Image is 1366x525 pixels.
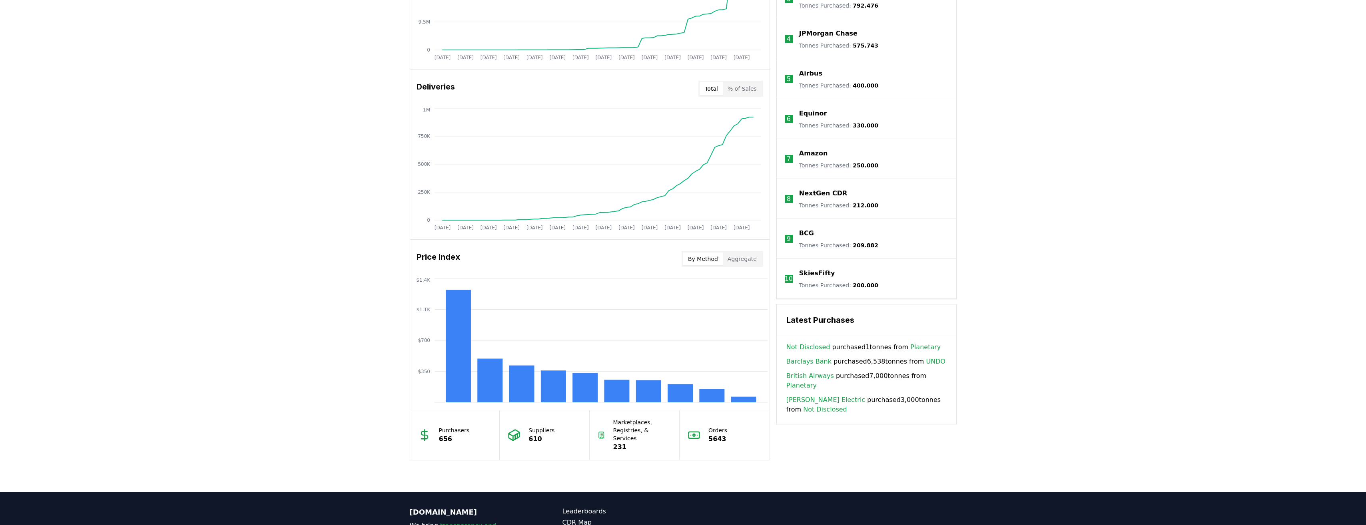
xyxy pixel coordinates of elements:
[799,149,828,158] a: Amazon
[786,357,945,366] span: purchased 6,538 tonnes from
[410,507,530,518] p: [DOMAIN_NAME]
[595,55,612,60] tspan: [DATE]
[799,82,878,89] p: Tonnes Purchased :
[572,55,589,60] tspan: [DATE]
[480,225,497,231] tspan: [DATE]
[618,225,635,231] tspan: [DATE]
[416,307,431,312] tspan: $1.1K
[723,82,762,95] button: % of Sales
[787,74,791,84] p: 5
[853,202,878,209] span: 212.000
[787,34,791,44] p: 4
[417,251,460,267] h3: Price Index
[786,314,947,326] h3: Latest Purchases
[786,371,947,390] span: purchased 7,000 tonnes from
[434,225,451,231] tspan: [DATE]
[572,225,589,231] tspan: [DATE]
[526,55,542,60] tspan: [DATE]
[418,133,431,139] tspan: 750K
[423,107,430,113] tspan: 1M
[799,281,878,289] p: Tonnes Purchased :
[418,338,430,343] tspan: $700
[786,357,832,366] a: Barclays Bank
[708,426,727,434] p: Orders
[786,395,865,405] a: [PERSON_NAME] Electric
[664,55,681,60] tspan: [DATE]
[528,426,554,434] p: Suppliers
[528,434,554,444] p: 610
[708,434,727,444] p: 5643
[926,357,945,366] a: UNDO
[853,42,878,49] span: 575.743
[799,189,848,198] a: NextGen CDR
[785,274,793,284] p: 10
[799,2,878,10] p: Tonnes Purchased :
[853,82,878,89] span: 400.000
[853,162,878,169] span: 250.000
[618,55,635,60] tspan: [DATE]
[799,42,878,50] p: Tonnes Purchased :
[457,55,474,60] tspan: [DATE]
[910,342,941,352] a: Planetary
[416,277,431,283] tspan: $1.4K
[787,194,791,204] p: 8
[613,442,672,452] p: 231
[787,234,791,244] p: 9
[853,282,878,288] span: 200.000
[664,225,681,231] tspan: [DATE]
[786,381,817,390] a: Planetary
[803,405,847,414] a: Not Disclosed
[787,114,791,124] p: 6
[799,161,878,169] p: Tonnes Purchased :
[799,121,878,129] p: Tonnes Purchased :
[418,369,430,374] tspan: $350
[787,154,791,164] p: 7
[710,225,727,231] tspan: [DATE]
[799,29,857,38] a: JPMorgan Chase
[526,225,542,231] tspan: [DATE]
[786,342,830,352] a: Not Disclosed
[641,225,658,231] tspan: [DATE]
[427,217,430,223] tspan: 0
[683,253,723,265] button: By Method
[427,47,430,53] tspan: 0
[613,418,672,442] p: Marketplaces, Registries, & Services
[434,55,451,60] tspan: [DATE]
[853,2,878,9] span: 792.476
[786,395,947,414] span: purchased 3,000 tonnes from
[733,55,750,60] tspan: [DATE]
[418,19,430,25] tspan: 9.5M
[786,342,941,352] span: purchased 1 tonnes from
[417,81,455,97] h3: Deliveries
[418,189,431,195] tspan: 250K
[549,225,566,231] tspan: [DATE]
[595,225,612,231] tspan: [DATE]
[799,268,835,278] a: SkiesFifty
[799,69,822,78] a: Airbus
[799,229,814,238] a: BCG
[503,225,520,231] tspan: [DATE]
[457,225,474,231] tspan: [DATE]
[687,225,704,231] tspan: [DATE]
[439,426,470,434] p: Purchasers
[418,161,431,167] tspan: 500K
[853,242,878,249] span: 209.882
[562,507,683,516] a: Leaderboards
[700,82,723,95] button: Total
[799,241,878,249] p: Tonnes Purchased :
[799,109,827,118] a: Equinor
[733,225,750,231] tspan: [DATE]
[439,434,470,444] p: 656
[641,55,658,60] tspan: [DATE]
[799,201,878,209] p: Tonnes Purchased :
[853,122,878,129] span: 330.000
[549,55,566,60] tspan: [DATE]
[503,55,520,60] tspan: [DATE]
